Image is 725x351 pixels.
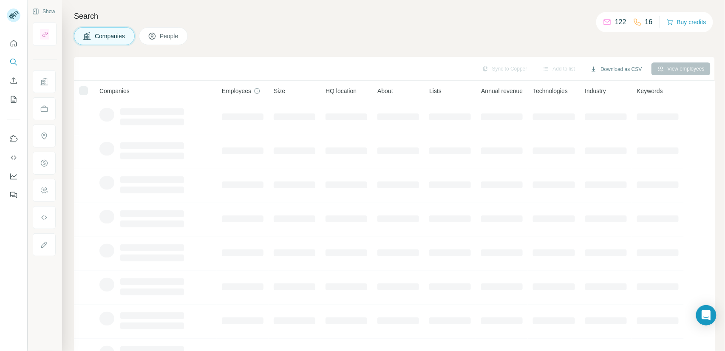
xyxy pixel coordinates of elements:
span: Lists [429,87,442,95]
span: HQ location [326,87,357,95]
button: Enrich CSV [7,73,20,88]
p: 16 [645,17,653,27]
span: Companies [99,87,130,95]
button: Buy credits [667,16,706,28]
h4: Search [74,10,715,22]
span: About [377,87,393,95]
button: Search [7,54,20,70]
div: Open Intercom Messenger [696,305,717,326]
span: People [160,32,179,40]
span: Annual revenue [481,87,523,95]
button: Show [26,5,61,18]
button: Use Surfe on LinkedIn [7,131,20,147]
span: Companies [95,32,126,40]
span: Technologies [533,87,568,95]
button: Quick start [7,36,20,51]
span: Size [274,87,285,95]
span: Keywords [637,87,663,95]
p: 122 [615,17,626,27]
button: Feedback [7,187,20,203]
button: Download as CSV [584,63,648,76]
button: My lists [7,92,20,107]
button: Dashboard [7,169,20,184]
span: Employees [222,87,251,95]
span: Industry [585,87,606,95]
button: Use Surfe API [7,150,20,165]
